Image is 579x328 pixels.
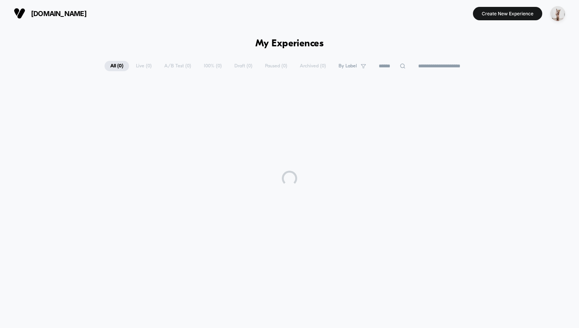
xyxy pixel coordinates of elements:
[11,7,89,20] button: [DOMAIN_NAME]
[548,6,568,21] button: ppic
[31,10,87,18] span: [DOMAIN_NAME]
[105,61,129,71] span: All ( 0 )
[339,63,357,69] span: By Label
[255,38,324,49] h1: My Experiences
[550,6,565,21] img: ppic
[14,8,25,19] img: Visually logo
[473,7,542,20] button: Create New Experience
